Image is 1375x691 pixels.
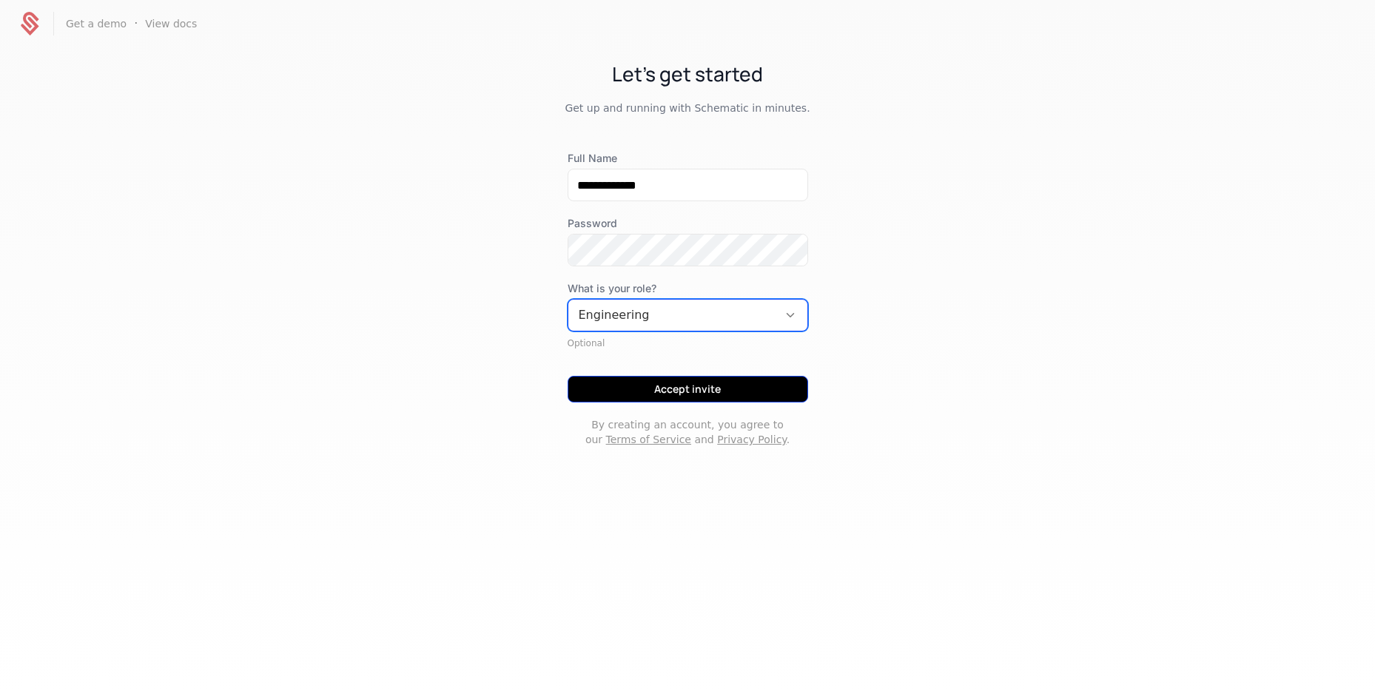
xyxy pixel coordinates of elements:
div: Optional [568,337,808,349]
button: Accept invite [568,376,808,402]
span: What is your role? [568,281,808,296]
p: By creating an account, you agree to our and . [568,417,808,447]
label: Password [568,216,808,231]
label: Full Name [568,151,808,166]
span: · [134,15,138,33]
a: Terms of Service [606,434,691,445]
a: Privacy Policy [717,434,786,445]
a: Get a demo [66,16,127,31]
a: View docs [145,16,197,31]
